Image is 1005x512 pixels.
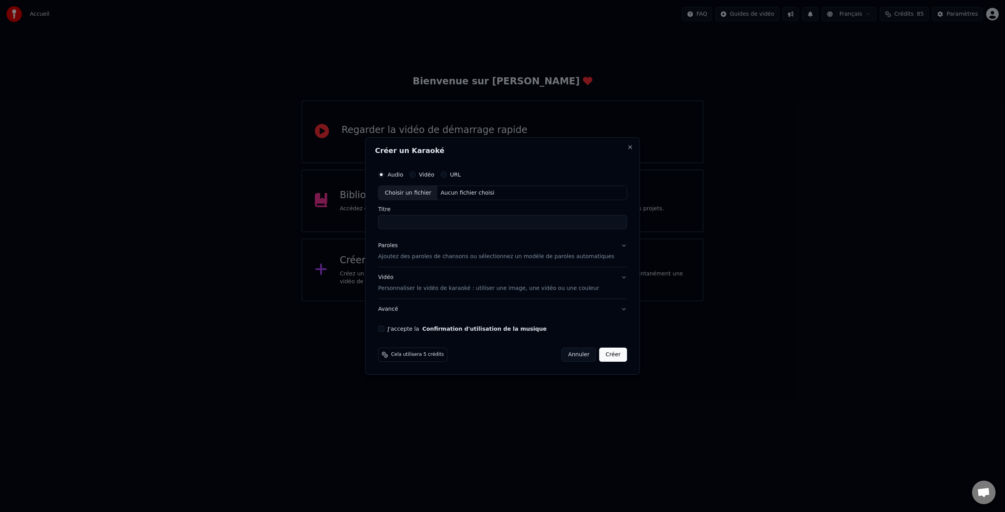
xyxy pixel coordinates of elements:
button: Annuler [561,348,596,362]
label: Vidéo [419,172,434,177]
button: ParolesAjoutez des paroles de chansons ou sélectionnez un modèle de paroles automatiques [378,236,627,267]
p: Personnaliser le vidéo de karaoké : utiliser une image, une vidéo ou une couleur [378,284,599,292]
h2: Créer un Karaoké [375,147,630,154]
span: Cela utilisera 5 crédits [391,352,444,358]
label: J'accepte la [387,326,546,332]
button: J'accepte la [422,326,547,332]
p: Ajoutez des paroles de chansons ou sélectionnez un modèle de paroles automatiques [378,253,614,261]
label: URL [450,172,461,177]
div: Aucun fichier choisi [438,189,498,197]
button: Avancé [378,299,627,319]
div: Choisir un fichier [378,186,437,200]
label: Audio [387,172,403,177]
div: Paroles [378,242,398,250]
button: VidéoPersonnaliser le vidéo de karaoké : utiliser une image, une vidéo ou une couleur [378,268,627,299]
label: Titre [378,207,627,212]
button: Créer [599,348,627,362]
div: Vidéo [378,274,599,293]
